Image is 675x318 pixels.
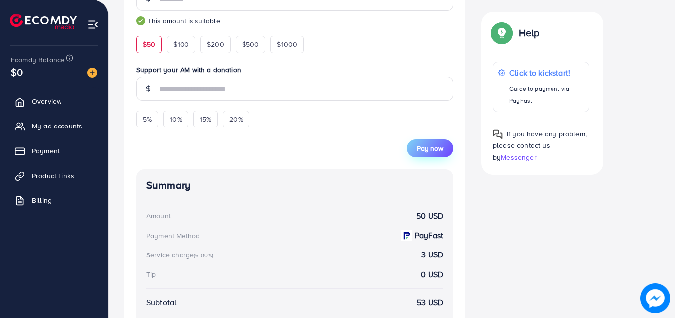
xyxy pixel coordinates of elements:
span: $500 [242,39,259,49]
small: This amount is suitable [136,16,453,26]
a: My ad accounts [7,116,101,136]
span: 20% [229,114,243,124]
span: Ecomdy Balance [11,55,64,64]
div: Service charge [146,250,216,260]
button: Pay now [407,139,453,157]
img: Popup guide [493,24,511,42]
strong: 50 USD [416,210,443,222]
p: Guide to payment via PayFast [509,83,583,107]
div: Subtotal [146,297,176,308]
span: Overview [32,96,61,106]
span: My ad accounts [32,121,82,131]
p: Help [519,27,540,39]
div: Payment Method [146,231,200,241]
img: guide [136,16,145,25]
strong: PayFast [415,230,443,241]
img: Popup guide [493,129,503,139]
img: image [87,68,97,78]
span: Billing [32,195,52,205]
span: $200 [207,39,224,49]
img: image [640,283,670,313]
span: Pay now [417,143,443,153]
img: payment [401,230,412,241]
span: $100 [173,39,189,49]
span: $1000 [277,39,297,49]
span: 10% [170,114,182,124]
h4: Summary [146,179,443,191]
span: If you have any problem, please contact us by [493,129,587,162]
a: Product Links [7,166,101,186]
span: Product Links [32,171,74,181]
a: Overview [7,91,101,111]
img: menu [87,19,99,30]
span: $50 [143,39,155,49]
label: Support your AM with a donation [136,65,453,75]
span: $0 [11,65,23,79]
span: Messenger [501,152,536,162]
span: 5% [143,114,152,124]
div: Tip [146,269,156,279]
strong: 53 USD [417,297,443,308]
strong: 0 USD [421,269,443,280]
small: (6.00%) [194,252,213,259]
span: 15% [200,114,211,124]
img: logo [10,14,77,29]
span: Payment [32,146,60,156]
strong: 3 USD [421,249,443,260]
div: Amount [146,211,171,221]
a: Payment [7,141,101,161]
a: Billing [7,191,101,210]
p: Click to kickstart! [509,67,583,79]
